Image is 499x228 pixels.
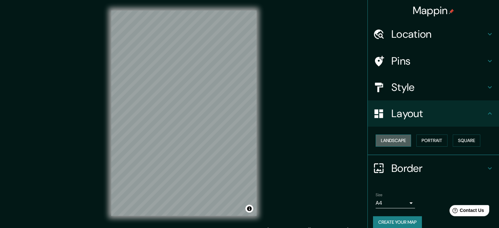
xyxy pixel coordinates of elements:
div: A4 [376,198,415,208]
h4: Location [391,28,486,41]
h4: Style [391,81,486,94]
h4: Layout [391,107,486,120]
img: pin-icon.png [449,9,454,14]
div: Style [368,74,499,100]
h4: Pins [391,54,486,68]
button: Square [453,135,480,147]
button: Toggle attribution [245,205,253,213]
div: Layout [368,100,499,127]
iframe: Help widget launcher [441,202,492,221]
button: Portrait [416,135,447,147]
div: Pins [368,48,499,74]
h4: Border [391,162,486,175]
canvas: Map [111,10,257,216]
div: Border [368,155,499,181]
div: Location [368,21,499,47]
h4: Mappin [413,4,454,17]
button: Landscape [376,135,411,147]
label: Size [376,192,383,197]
